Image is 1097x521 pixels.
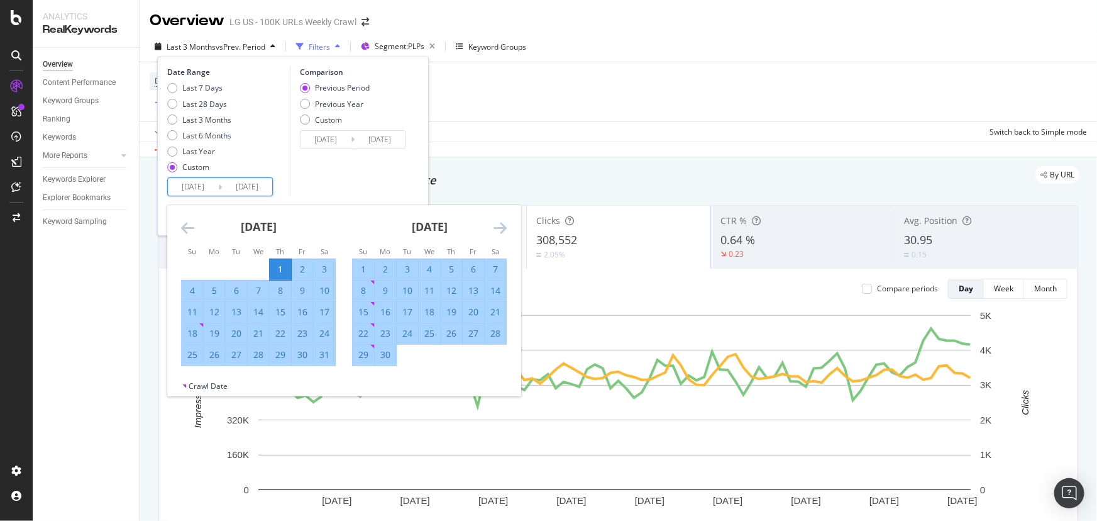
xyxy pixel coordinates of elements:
[412,219,448,234] strong: [DATE]
[791,495,821,506] text: [DATE]
[353,344,375,366] td: Selected. Sunday, June 29, 2025
[270,349,291,361] div: 29
[150,10,224,31] div: Overview
[182,327,203,340] div: 18
[400,495,430,506] text: [DATE]
[468,42,526,52] div: Keyword Groups
[485,301,507,323] td: Selected. Saturday, June 21, 2025
[397,263,418,276] div: 3
[441,306,462,318] div: 19
[947,495,977,506] text: [DATE]
[292,344,314,366] td: Selected. Friday, May 30, 2025
[359,247,367,256] small: Su
[315,115,342,125] div: Custom
[43,131,130,144] a: Keywords
[314,301,336,323] td: Selected. Saturday, May 17, 2025
[167,162,231,172] div: Custom
[300,131,351,148] input: Start Date
[441,259,463,280] td: Selected. Thursday, June 5, 2025
[877,283,938,294] div: Compare periods
[227,415,249,425] text: 320K
[375,263,396,276] div: 2
[299,247,306,256] small: Fr
[485,323,507,344] td: Selected. Saturday, June 28, 2025
[1054,478,1084,508] div: Open Intercom Messenger
[167,42,216,52] span: Last 3 Months
[720,215,747,227] span: CTR %
[984,279,1024,299] button: Week
[292,259,314,280] td: Selected. Friday, May 2, 2025
[226,284,247,297] div: 6
[375,284,396,297] div: 9
[229,16,356,28] div: LG US - 100K URLs Weekly Crawl
[182,130,231,141] div: Last 6 Months
[419,284,440,297] div: 11
[43,149,87,162] div: More Reports
[204,284,225,297] div: 5
[167,99,231,109] div: Last 28 Days
[984,121,1087,142] button: Switch back to Simple mode
[182,349,203,361] div: 25
[397,306,418,318] div: 17
[248,306,269,318] div: 14
[43,10,129,23] div: Analytics
[188,247,196,256] small: Su
[150,121,186,142] button: Apply
[353,301,375,323] td: Selected. Sunday, June 15, 2025
[43,58,130,71] a: Overview
[314,306,335,318] div: 17
[150,96,200,111] button: Add Filter
[353,323,375,344] td: Selected. Sunday, June 22, 2025
[441,327,462,340] div: 26
[300,82,370,93] div: Previous Period
[424,247,434,256] small: We
[397,259,419,280] td: Selected. Tuesday, June 3, 2025
[485,280,507,301] td: Selected. Saturday, June 14, 2025
[204,327,225,340] div: 19
[43,215,107,228] div: Keyword Sampling
[375,41,424,52] span: Segment: PLPs
[397,323,419,344] td: Selected. Tuesday, June 24, 2025
[182,280,204,301] td: Selected. Sunday, May 4, 2025
[226,327,247,340] div: 20
[375,306,396,318] div: 16
[635,495,664,506] text: [DATE]
[441,301,463,323] td: Selected. Thursday, June 19, 2025
[990,126,1087,137] div: Switch back to Simple mode
[43,215,130,228] a: Keyword Sampling
[912,249,927,260] div: 0.15
[441,323,463,344] td: Selected. Thursday, June 26, 2025
[463,327,484,340] div: 27
[43,94,130,108] a: Keyword Groups
[182,162,209,172] div: Custom
[375,327,396,340] div: 23
[43,191,130,204] a: Explorer Bookmarks
[43,131,76,144] div: Keywords
[270,301,292,323] td: Selected. Thursday, May 15, 2025
[150,36,280,57] button: Last 3 MonthsvsPrev. Period
[167,146,231,157] div: Last Year
[248,280,270,301] td: Selected. Wednesday, May 7, 2025
[980,380,991,391] text: 3K
[292,280,314,301] td: Selected. Friday, May 9, 2025
[355,131,405,148] input: End Date
[419,327,440,340] div: 25
[441,263,462,276] div: 5
[463,259,485,280] td: Selected. Friday, June 6, 2025
[300,115,370,125] div: Custom
[43,58,73,71] div: Overview
[292,284,313,297] div: 9
[869,495,899,506] text: [DATE]
[959,283,973,294] div: Day
[182,99,227,109] div: Last 28 Days
[204,301,226,323] td: Selected. Monday, May 12, 2025
[226,323,248,344] td: Selected. Tuesday, May 20, 2025
[556,495,586,506] text: [DATE]
[226,301,248,323] td: Selected. Tuesday, May 13, 2025
[182,301,204,323] td: Selected. Sunday, May 11, 2025
[463,306,484,318] div: 20
[270,284,291,297] div: 8
[904,232,932,247] span: 30.95
[182,306,203,318] div: 11
[292,349,313,361] div: 30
